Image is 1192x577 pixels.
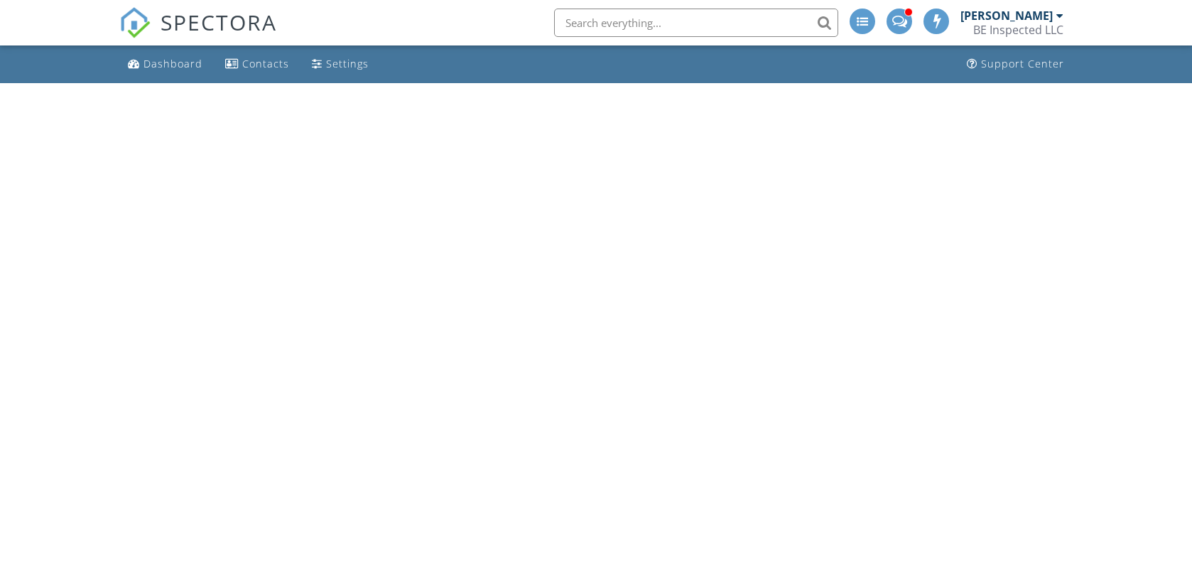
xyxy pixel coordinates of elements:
[119,19,277,49] a: SPECTORA
[119,7,151,38] img: The Best Home Inspection Software - Spectora
[122,51,208,77] a: Dashboard
[326,57,369,70] div: Settings
[554,9,838,37] input: Search everything...
[143,57,202,70] div: Dashboard
[161,7,277,37] span: SPECTORA
[973,23,1063,37] div: BE Inspected LLC
[220,51,295,77] a: Contacts
[981,57,1064,70] div: Support Center
[961,51,1070,77] a: Support Center
[960,9,1053,23] div: [PERSON_NAME]
[242,57,289,70] div: Contacts
[306,51,374,77] a: Settings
